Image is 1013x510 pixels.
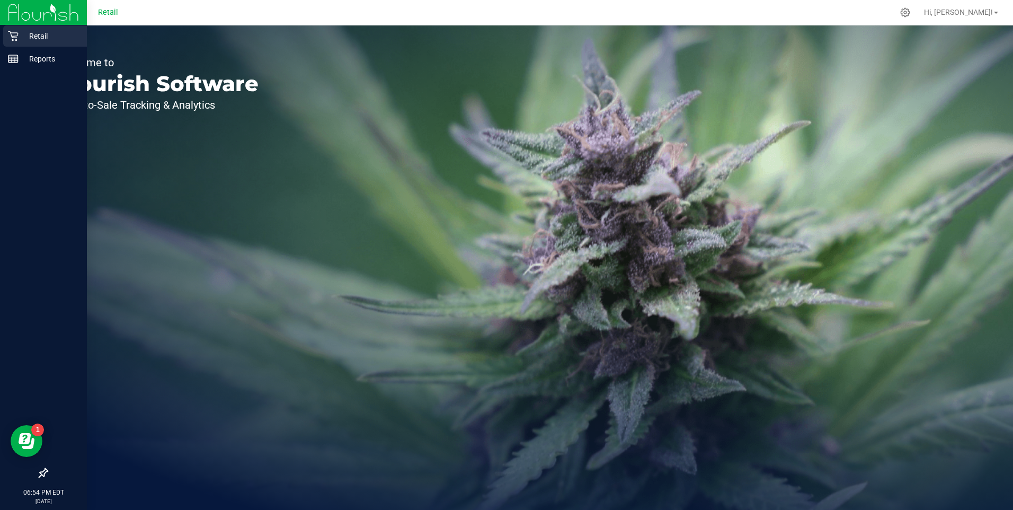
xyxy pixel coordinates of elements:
iframe: Resource center [11,425,42,457]
inline-svg: Reports [8,54,19,64]
p: Seed-to-Sale Tracking & Analytics [57,100,259,110]
p: Retail [19,30,82,42]
span: Hi, [PERSON_NAME]! [924,8,993,16]
p: Reports [19,52,82,65]
div: Manage settings [899,7,912,17]
p: Flourish Software [57,73,259,94]
iframe: Resource center unread badge [31,424,44,436]
p: Welcome to [57,57,259,68]
inline-svg: Retail [8,31,19,41]
p: 06:54 PM EDT [5,488,82,497]
span: Retail [98,8,118,17]
p: [DATE] [5,497,82,505]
